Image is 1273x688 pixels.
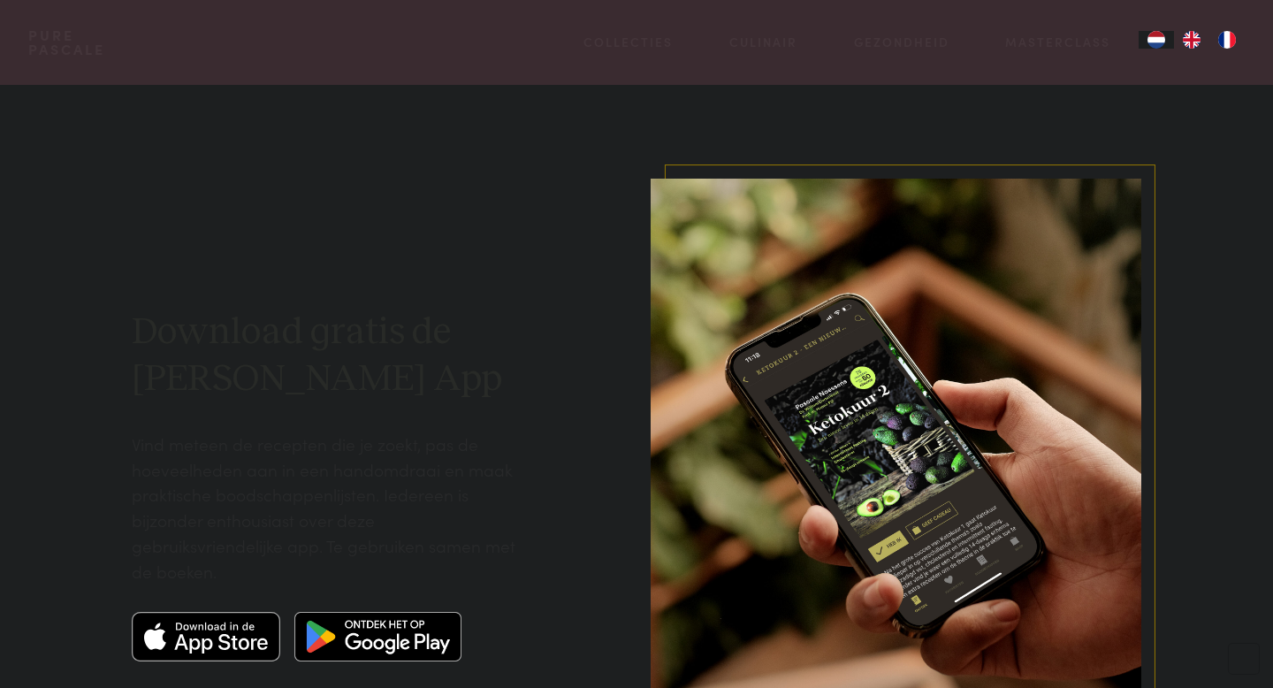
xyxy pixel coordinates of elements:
[1139,31,1174,49] a: NL
[1209,31,1245,49] a: FR
[583,33,673,51] a: Collecties
[132,612,280,661] img: Apple app store
[28,28,105,57] a: PurePascale
[1229,644,1259,674] button: Uw voorkeuren voor toestemming voor trackingtechnologieën
[1174,31,1209,49] a: EN
[1139,31,1245,49] aside: Language selected: Nederlands
[1174,31,1245,49] ul: Language list
[854,33,949,51] a: Gezondheid
[132,432,519,584] p: Vind meteen de recepten die je zoekt, pas de hoeveelheden aan in een handomdraai en maak praktisc...
[294,612,461,661] img: Google app store
[132,310,519,403] h2: Download gratis de [PERSON_NAME] App
[729,33,797,51] a: Culinair
[1139,31,1174,49] div: Language
[1005,33,1110,51] a: Masterclass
